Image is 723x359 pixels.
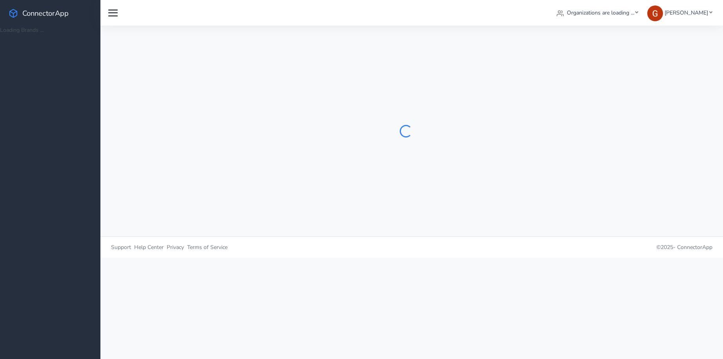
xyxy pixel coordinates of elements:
[644,5,715,20] a: [PERSON_NAME]
[567,9,634,16] span: Organizations are loading ...
[647,5,663,21] img: Greg Clemmons
[111,244,131,251] span: Support
[677,244,712,251] span: ConnectorApp
[167,244,184,251] span: Privacy
[134,244,164,251] span: Help Center
[418,243,713,251] p: © 2025 -
[665,9,708,16] span: [PERSON_NAME]
[554,5,641,20] a: Organizations are loading ...
[22,8,69,18] span: ConnectorApp
[187,244,228,251] span: Terms of Service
